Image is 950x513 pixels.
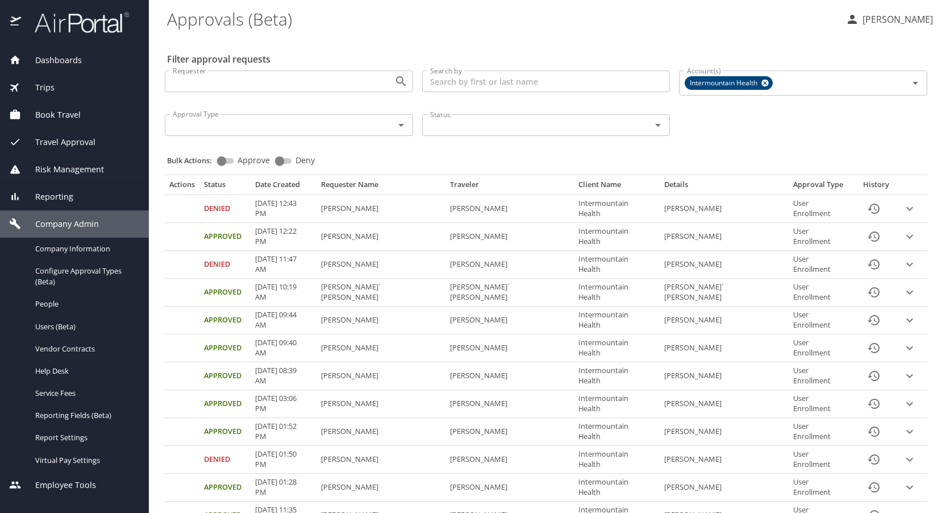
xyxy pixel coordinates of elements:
[660,446,788,474] td: [PERSON_NAME]
[251,334,316,362] td: [DATE] 09:40 AM
[445,474,574,502] td: [PERSON_NAME]
[574,418,660,446] td: Intermountain Health
[901,228,918,245] button: expand row
[199,334,251,362] td: Approved
[316,223,445,251] td: [PERSON_NAME]
[445,418,574,446] td: [PERSON_NAME]
[901,340,918,357] button: expand row
[660,307,788,334] td: [PERSON_NAME]
[316,334,445,362] td: [PERSON_NAME]
[199,390,251,418] td: Approved
[660,251,788,279] td: [PERSON_NAME]
[251,362,316,390] td: [DATE] 08:39 AM
[295,156,315,164] span: Deny
[35,455,135,466] span: Virtual Pay Settings
[445,180,574,195] th: Traveler
[35,432,135,443] span: Report Settings
[316,251,445,279] td: [PERSON_NAME]
[35,321,135,332] span: Users (Beta)
[574,180,660,195] th: Client Name
[574,251,660,279] td: Intermountain Health
[859,13,933,26] p: [PERSON_NAME]
[901,479,918,496] button: expand row
[251,474,316,502] td: [DATE] 01:28 PM
[21,479,96,491] span: Employee Tools
[199,362,251,390] td: Approved
[199,180,251,195] th: Status
[660,390,788,418] td: [PERSON_NAME]
[316,362,445,390] td: [PERSON_NAME]
[199,223,251,251] td: Approved
[35,344,135,354] span: Vendor Contracts
[21,218,99,230] span: Company Admin
[251,418,316,446] td: [DATE] 01:52 PM
[574,362,660,390] td: Intermountain Health
[445,362,574,390] td: [PERSON_NAME]
[316,279,445,307] td: [PERSON_NAME]` [PERSON_NAME]
[901,451,918,468] button: expand row
[251,307,316,334] td: [DATE] 09:44 AM
[856,180,897,195] th: History
[21,191,73,203] span: Reporting
[21,163,104,176] span: Risk Management
[789,279,856,307] td: User Enrollment
[660,474,788,502] td: [PERSON_NAME]
[35,388,135,399] span: Service Fees
[860,390,888,417] button: History
[660,362,788,390] td: [PERSON_NAME]
[789,390,856,418] td: User Enrollment
[35,299,135,309] span: People
[165,180,199,195] th: Actions
[316,180,445,195] th: Requester Name
[789,334,856,362] td: User Enrollment
[789,180,856,195] th: Approval Type
[199,307,251,334] td: Approved
[860,307,888,334] button: History
[251,195,316,223] td: [DATE] 12:43 PM
[199,195,251,223] td: Denied
[860,334,888,362] button: History
[660,418,788,446] td: [PERSON_NAME]
[445,446,574,474] td: [PERSON_NAME]
[789,418,856,446] td: User Enrollment
[860,446,888,473] button: History
[789,307,856,334] td: User Enrollment
[901,395,918,412] button: expand row
[445,390,574,418] td: [PERSON_NAME]
[860,418,888,445] button: History
[199,251,251,279] td: Denied
[685,76,773,90] div: Intermountain Health
[251,390,316,418] td: [DATE] 03:06 PM
[445,223,574,251] td: [PERSON_NAME]
[167,155,221,166] p: Bulk Actions:
[860,223,888,250] button: History
[660,279,788,307] td: [PERSON_NAME]` [PERSON_NAME]
[660,180,788,195] th: Details
[316,446,445,474] td: [PERSON_NAME]
[901,284,918,301] button: expand row
[316,307,445,334] td: [PERSON_NAME]
[789,223,856,251] td: User Enrollment
[907,75,923,91] button: Open
[316,418,445,446] td: [PERSON_NAME]
[445,307,574,334] td: [PERSON_NAME]
[901,423,918,440] button: expand row
[445,195,574,223] td: [PERSON_NAME]
[316,474,445,502] td: [PERSON_NAME]
[860,474,888,501] button: History
[21,109,81,121] span: Book Travel
[574,307,660,334] td: Intermountain Health
[685,77,764,89] span: Intermountain Health
[789,474,856,502] td: User Enrollment
[901,367,918,384] button: expand row
[860,251,888,278] button: History
[422,71,670,92] input: Search by first or last name
[199,446,251,474] td: Denied
[901,312,918,329] button: expand row
[445,279,574,307] td: [PERSON_NAME]` [PERSON_NAME]
[789,446,856,474] td: User Enrollment
[574,223,660,251] td: Intermountain Health
[251,279,316,307] td: [DATE] 10:19 AM
[574,279,660,307] td: Intermountain Health
[841,9,938,30] button: [PERSON_NAME]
